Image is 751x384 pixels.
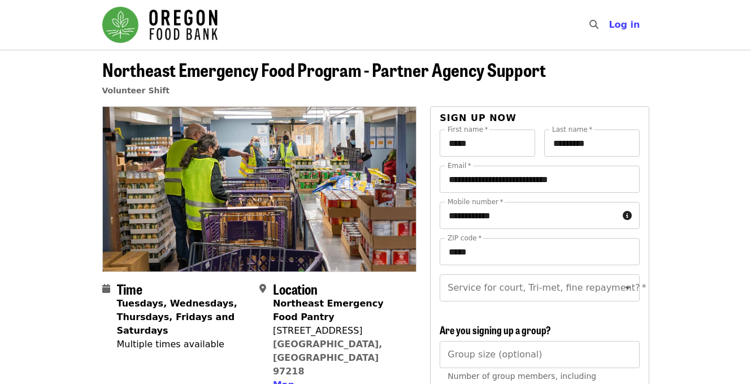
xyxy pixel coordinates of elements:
[102,56,546,83] span: Northeast Emergency Food Program - Partner Agency Support
[273,339,383,377] a: [GEOGRAPHIC_DATA], [GEOGRAPHIC_DATA] 97218
[259,283,266,294] i: map-marker-alt icon
[440,166,639,193] input: Email
[440,322,551,337] span: Are you signing up a group?
[102,7,218,43] img: Oregon Food Bank - Home
[589,19,598,30] i: search icon
[117,298,237,336] strong: Tuesdays, Wednesdays, Thursdays, Fridays and Saturdays
[544,130,640,157] input: Last name
[440,238,639,265] input: ZIP code
[440,113,516,123] span: Sign up now
[448,126,488,133] label: First name
[620,280,636,296] button: Open
[448,162,471,169] label: Email
[273,279,318,299] span: Location
[609,19,640,30] span: Log in
[440,202,618,229] input: Mobile number
[623,210,632,221] i: circle-info icon
[117,279,142,299] span: Time
[448,199,503,205] label: Mobile number
[600,14,649,36] button: Log in
[102,86,170,95] a: Volunteer Shift
[552,126,592,133] label: Last name
[273,298,384,322] strong: Northeast Emergency Food Pantry
[102,283,110,294] i: calendar icon
[273,324,407,338] div: [STREET_ADDRESS]
[440,341,639,368] input: [object Object]
[117,338,250,351] div: Multiple times available
[448,235,481,241] label: ZIP code
[440,130,535,157] input: First name
[605,11,614,38] input: Search
[103,107,416,271] img: Northeast Emergency Food Program - Partner Agency Support organized by Oregon Food Bank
